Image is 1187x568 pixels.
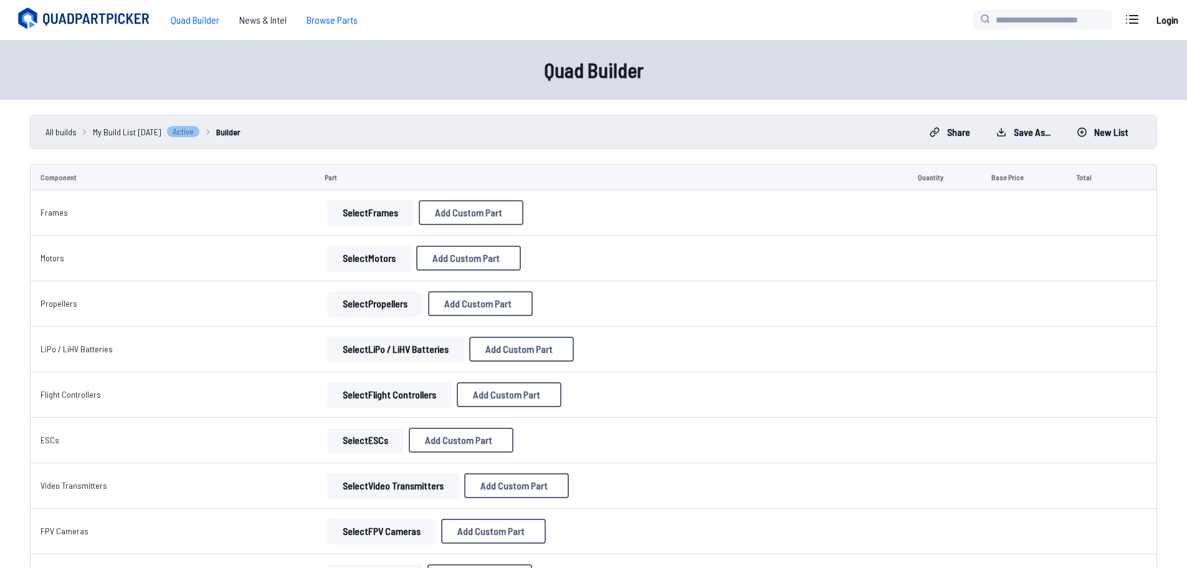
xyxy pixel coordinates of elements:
button: Add Custom Part [416,246,521,271]
a: Flight Controllers [41,389,101,400]
button: Share [919,122,981,142]
a: Login [1152,7,1182,32]
button: SelectFlight Controllers [327,382,452,407]
span: Add Custom Part [425,435,492,445]
button: Add Custom Part [441,519,546,544]
button: Save as... [986,122,1061,142]
button: SelectLiPo / LiHV Batteries [327,337,464,362]
span: Active [166,125,200,138]
button: Add Custom Part [419,200,523,225]
a: Video Transmitters [41,480,107,491]
button: SelectVideo Transmitters [327,473,459,498]
a: SelectFrames [325,200,416,225]
a: Builder [216,125,241,138]
button: Add Custom Part [457,382,561,407]
a: FPV Cameras [41,526,88,536]
a: ESCs [41,435,59,445]
span: My Build List [DATE] [93,125,161,138]
h1: Quad Builder [195,55,993,85]
span: Add Custom Part [432,253,500,263]
button: Add Custom Part [409,428,513,453]
a: SelectESCs [325,428,406,453]
td: Base Price [981,164,1066,190]
td: Quantity [908,164,981,190]
a: News & Intel [229,7,297,32]
button: SelectFrames [327,200,414,225]
td: Part [315,164,908,190]
span: Add Custom Part [457,526,525,536]
a: Frames [41,207,68,218]
span: Add Custom Part [485,344,553,354]
td: Total [1066,164,1123,190]
button: New List [1066,122,1139,142]
button: Add Custom Part [469,337,574,362]
span: Add Custom Part [473,390,540,400]
span: Add Custom Part [435,208,502,218]
span: Add Custom Part [480,481,548,491]
span: Add Custom Part [444,299,512,309]
a: All builds [45,125,77,138]
button: Add Custom Part [428,291,533,316]
a: Browse Parts [297,7,368,32]
button: SelectMotors [327,246,411,271]
a: SelectFlight Controllers [325,382,454,407]
a: Quad Builder [161,7,229,32]
a: SelectVideo Transmitters [325,473,462,498]
a: LiPo / LiHV Batteries [41,344,113,354]
a: Motors [41,253,64,263]
a: Propellers [41,298,77,309]
a: My Build List [DATE]Active [93,125,200,138]
a: SelectLiPo / LiHV Batteries [325,337,467,362]
a: SelectFPV Cameras [325,519,439,544]
button: Add Custom Part [464,473,569,498]
td: Component [30,164,315,190]
button: SelectPropellers [327,291,423,316]
a: SelectPropellers [325,291,426,316]
button: SelectFPV Cameras [327,519,436,544]
a: SelectMotors [325,246,414,271]
button: SelectESCs [327,428,404,453]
